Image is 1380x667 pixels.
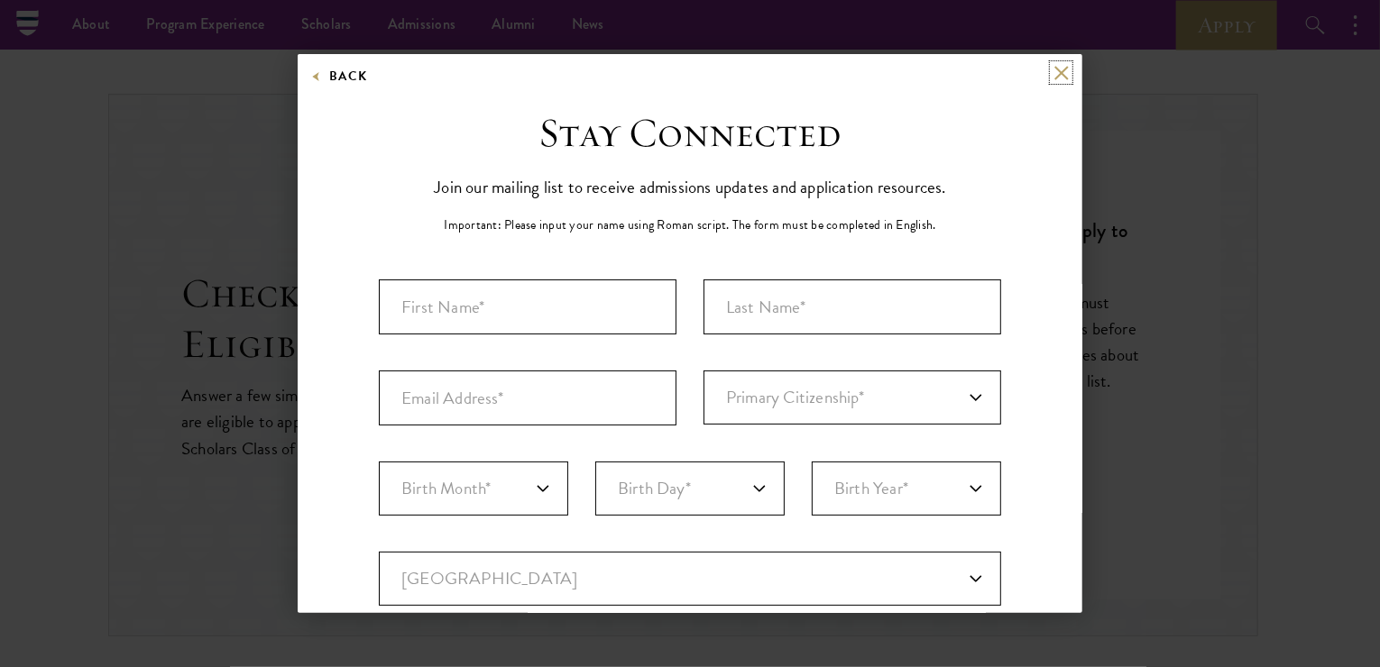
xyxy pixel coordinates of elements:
input: Email Address* [379,370,676,425]
div: Birthdate* [379,461,1001,552]
select: Year [812,461,1001,516]
select: Day [595,461,785,516]
h3: Stay Connected [538,108,842,159]
div: Primary Citizenship* [704,370,1001,425]
input: Last Name* [704,279,1001,334]
button: Back [311,65,368,87]
select: Month [379,461,568,516]
p: Important: Please input your name using Roman script. The form must be completed in English. [445,215,936,234]
p: Join our mailing list to receive admissions updates and application resources. [434,172,946,202]
input: First Name* [379,279,676,334]
div: Last Name (Family Name)* [704,279,1001,334]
